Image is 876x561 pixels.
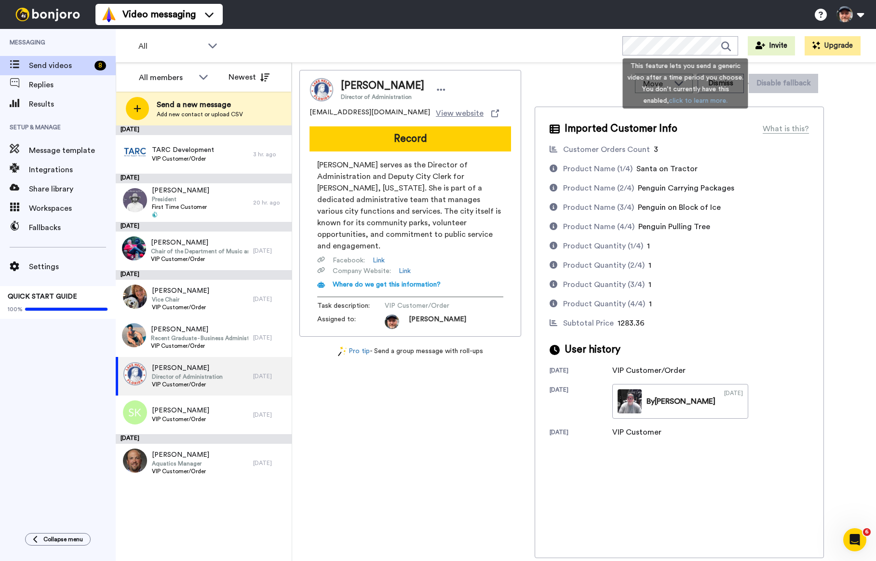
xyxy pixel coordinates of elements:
div: All members [139,72,194,83]
span: VIP Customer/Order [152,155,214,163]
span: Recent Graduate - Business Administration (Entrepreneurship) [151,334,248,342]
div: 20 hr. ago [253,199,287,206]
div: [DATE] [116,125,292,135]
span: Where do we get this information? [333,281,441,288]
span: VIP Customer/Order [152,303,209,311]
div: Subtotal Price [563,317,614,329]
div: [DATE] [253,295,287,303]
span: Facebook : [333,256,365,265]
span: Penguin Pulling Tree [638,223,710,231]
span: VIP Customer/Order [151,342,248,350]
span: [PERSON_NAME] [151,238,248,247]
div: [DATE] [724,389,743,413]
img: f1266d09-b4e4-47dd-8a82-9651e50958be.png [123,140,147,164]
div: What is this? [763,123,809,135]
a: View website [436,108,499,119]
span: VIP Customer/Order [151,255,248,263]
span: 1 [648,281,651,288]
div: VIP Customer [612,426,661,438]
span: VIP Customer/Order [152,381,223,388]
a: Link [373,256,385,265]
div: - Send a group message with roll-ups [299,346,521,356]
img: bj-logo-header-white.svg [12,8,84,21]
button: Disable fallback [749,74,818,93]
a: Link [399,266,411,276]
span: Task description : [317,301,385,311]
img: vm-color.svg [101,7,117,22]
span: First Time Customer [152,203,209,211]
button: Newest [221,68,277,87]
span: [PERSON_NAME] [152,363,223,373]
span: 1 [649,300,652,308]
span: [PERSON_NAME] [152,186,209,195]
span: President [152,195,209,203]
div: [DATE] [116,270,292,280]
div: 8 [94,61,106,70]
div: [DATE] [253,247,287,255]
img: be386327-e208-4718-8fcd-a3f61c8aa7a7.jpg [123,188,147,212]
div: [DATE] [550,428,612,438]
div: [DATE] [116,434,292,444]
div: Customer Orders Count [563,144,650,155]
span: [PERSON_NAME] [152,286,209,296]
span: Chair of the Department of Music and Performing Arts Professions [151,247,248,255]
a: Pro tip [338,346,370,356]
div: Product Name (4/4) [563,221,634,233]
span: QUICK START GUIDE [8,293,77,300]
span: 3 [654,146,658,153]
img: a0d48819-fbcd-48c2-8336-47de98d0d751.jpg [123,362,147,386]
button: Record [310,126,511,151]
div: [DATE] [550,386,612,419]
span: Company Website : [333,266,391,276]
span: Share library [29,183,116,195]
span: Assigned to: [317,315,385,329]
div: 3 hr. ago [253,151,287,158]
span: Add new contact or upload CSV [157,110,243,118]
span: User history [565,342,620,357]
div: This feature lets you send a generic video after a time period you choose. You don't currently ha... [622,58,748,109]
span: Penguin on Block of Ice [638,204,721,211]
span: [PERSON_NAME] [151,325,248,334]
a: Invite [748,36,795,55]
div: [DATE] [253,459,287,467]
span: TARC Development [152,145,214,155]
div: [DATE] [253,334,287,342]
span: Vice Chair [152,296,209,303]
span: VIP Customer/Order [152,467,209,475]
span: Collapse menu [43,535,83,543]
img: ab981f2e-08c6-46ec-8d5f-050f7774bbd4-thumb.jpg [618,389,642,413]
span: Integrations [29,164,116,176]
span: All [138,41,203,52]
img: c9e61f06-a2a7-4bd0-b835-92eaf7e5258a-1746723632.jpg [385,315,399,329]
div: Product Name (1/4) [563,163,633,175]
span: Imported Customer Info [565,122,677,136]
a: click to learn more. [669,97,728,104]
div: [DATE] [116,222,292,232]
span: Director of Administration [152,373,223,381]
span: Penguin Carrying Packages [638,184,734,192]
span: Video messaging [122,8,196,21]
span: VIP Customer/Order [152,415,209,423]
span: Send videos [29,60,91,71]
span: [PERSON_NAME] [152,406,209,415]
span: 1 [647,242,650,250]
span: [PERSON_NAME] serves as the Director of Administration and Deputy City Clerk for [PERSON_NAME], [... [317,159,503,252]
img: 0e6aeccb-8b2c-4af6-b64b-6758365f6e84.jpg [123,449,147,473]
div: Product Quantity (4/4) [563,298,645,310]
button: Upgrade [805,36,861,55]
span: [PERSON_NAME] [341,79,424,93]
div: Product Name (2/4) [563,182,634,194]
span: Aquatics Manager [152,460,209,467]
span: View website [436,108,484,119]
span: 1283.36 [618,319,645,327]
img: 09065a92-a660-4adb-b4ab-322f473060fa.jpg [122,323,146,347]
div: Product Quantity (2/4) [563,260,645,271]
div: [DATE] [253,411,287,419]
span: Settings [29,261,116,273]
span: Results [29,98,116,110]
img: magic-wand.svg [338,346,347,356]
span: Send a new message [157,99,243,110]
span: [PERSON_NAME] [409,315,466,329]
img: Image of Roxann Goodman [310,78,334,102]
span: Replies [29,79,116,91]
